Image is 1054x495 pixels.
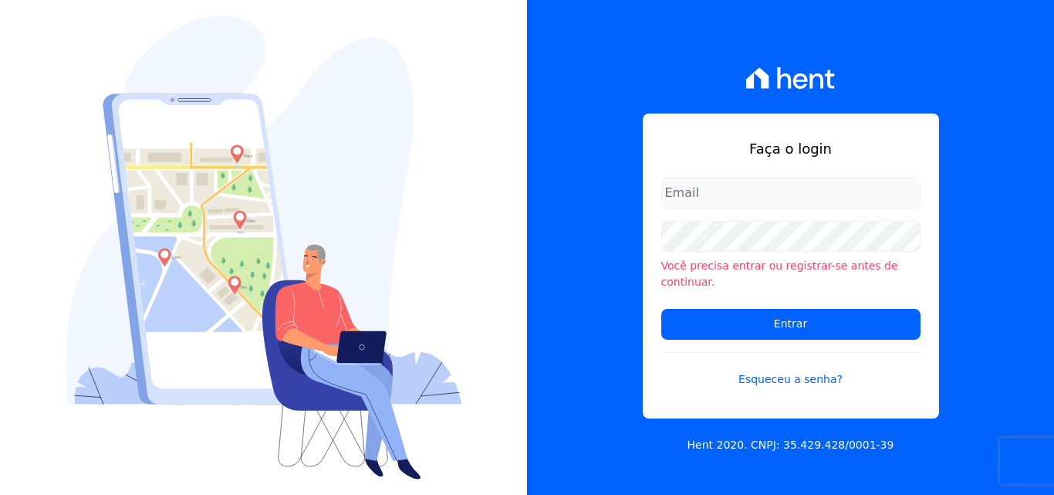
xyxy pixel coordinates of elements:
a: Esqueceu a senha? [661,352,921,388]
input: Email [661,178,921,209]
p: Hent 2020. CNPJ: 35.429.428/0001-39 [687,437,894,453]
h1: Faça o login [661,138,921,159]
input: Entrar [661,309,921,340]
img: Login [66,15,462,480]
li: Você precisa entrar ou registrar-se antes de continuar. [661,258,921,290]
